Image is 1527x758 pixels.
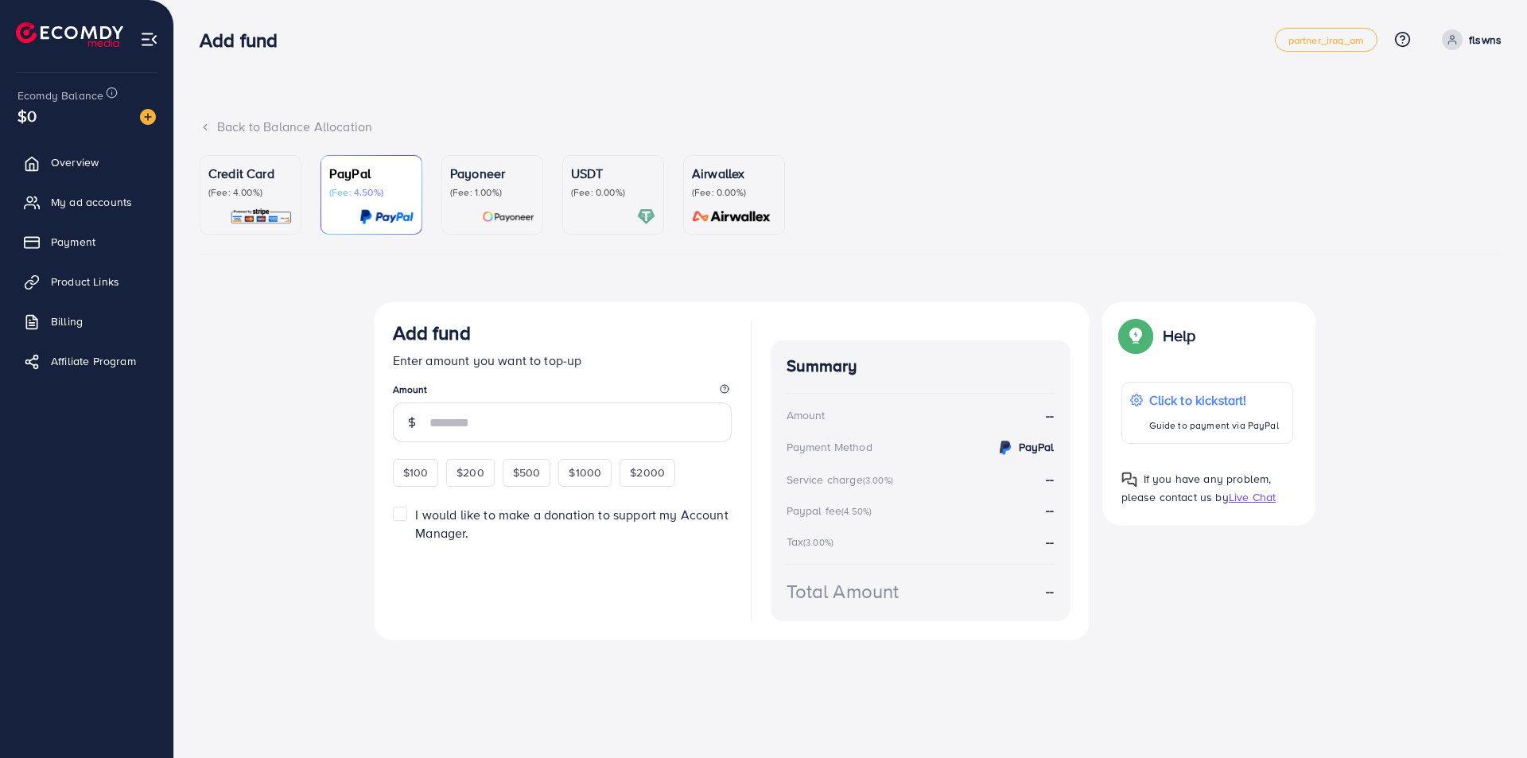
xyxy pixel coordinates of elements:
img: card [482,208,534,226]
p: Help [1163,326,1196,345]
span: $500 [513,465,541,480]
h4: Summary [787,356,1055,376]
div: Payment Method [787,439,872,455]
strong: -- [1046,582,1054,601]
a: Overview [12,146,161,178]
strong: -- [1046,406,1054,425]
p: PayPal [329,164,414,183]
p: Click to kickstart! [1149,391,1279,410]
span: $1000 [569,465,601,480]
small: (3.00%) [803,536,833,549]
img: card [687,208,776,226]
span: Affiliate Program [51,353,136,369]
h3: Add fund [200,29,290,52]
div: Amount [787,407,826,423]
div: Paypal fee [787,503,877,519]
img: Popup guide [1121,472,1137,488]
a: My ad accounts [12,186,161,218]
img: card [637,208,655,226]
p: Guide to payment via PayPal [1149,416,1279,435]
a: Payment [12,226,161,258]
strong: -- [1046,501,1054,519]
iframe: Chat [1459,686,1515,746]
img: card [230,208,293,226]
small: (3.00%) [863,474,893,487]
img: credit [996,438,1015,457]
span: $200 [457,465,484,480]
p: Airwallex [692,164,776,183]
span: Live Chat [1229,489,1276,505]
p: (Fee: 4.50%) [329,186,414,199]
div: Total Amount [787,577,899,605]
span: Ecomdy Balance [17,87,103,103]
a: Product Links [12,266,161,297]
a: Billing [12,305,161,337]
span: $0 [17,104,37,127]
span: Overview [51,154,99,170]
img: image [140,109,156,125]
p: Enter amount you want to top-up [393,351,732,370]
p: flswns [1469,30,1502,49]
span: Billing [51,313,83,329]
p: (Fee: 4.00%) [208,186,293,199]
div: Back to Balance Allocation [200,118,1502,136]
a: partner_iraq_am [1275,28,1377,52]
span: $100 [403,465,429,480]
a: flswns [1436,29,1502,50]
p: Credit Card [208,164,293,183]
span: $2000 [630,465,665,480]
a: Affiliate Program [12,345,161,377]
strong: PayPal [1019,439,1055,455]
strong: -- [1046,470,1054,488]
div: Tax [787,534,839,550]
p: (Fee: 0.00%) [692,186,776,199]
img: logo [16,22,123,47]
span: partner_iraq_am [1288,35,1364,45]
img: Popup guide [1121,321,1150,350]
p: Payoneer [450,164,534,183]
p: (Fee: 1.00%) [450,186,534,199]
span: I would like to make a donation to support my Account Manager. [415,506,728,542]
img: menu [140,30,158,49]
div: Service charge [787,472,898,488]
span: Payment [51,234,95,250]
p: USDT [571,164,655,183]
img: card [359,208,414,226]
h3: Add fund [393,321,471,344]
small: (4.50%) [841,505,872,518]
span: Product Links [51,274,119,290]
legend: Amount [393,383,732,402]
p: (Fee: 0.00%) [571,186,655,199]
span: My ad accounts [51,194,132,210]
span: If you have any problem, please contact us by [1121,471,1272,505]
strong: -- [1046,533,1054,550]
